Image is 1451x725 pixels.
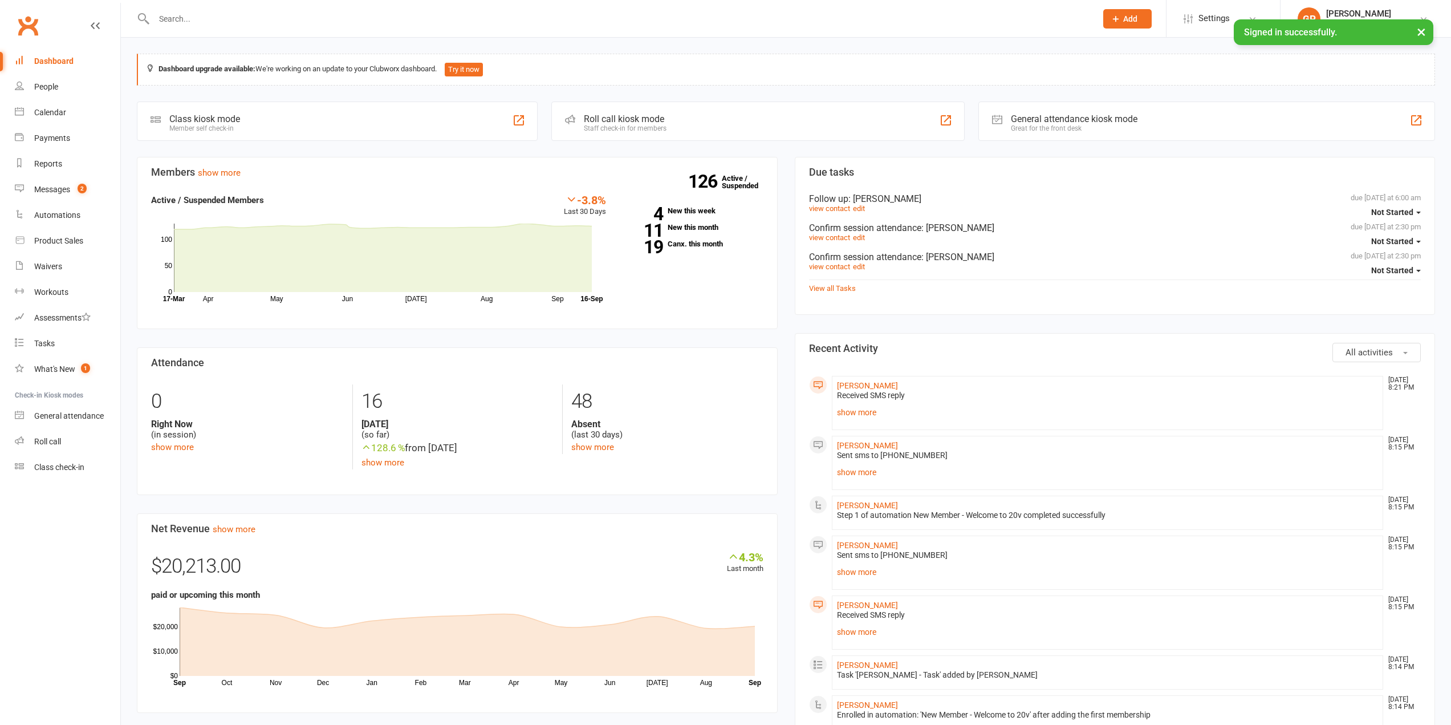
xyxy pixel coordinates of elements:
[169,124,240,132] div: Member self check-in
[34,236,83,245] div: Product Sales
[137,54,1435,86] div: We're working on an update to your Clubworx dashboard.
[1371,237,1413,246] span: Not Started
[34,210,80,220] div: Automations
[34,437,61,446] div: Roll call
[837,624,1379,640] a: show more
[688,173,722,190] strong: 126
[809,193,1421,204] div: Follow up
[722,166,772,198] a: 126Active / Suspended
[158,64,255,73] strong: Dashboard upgrade available:
[34,364,75,374] div: What's New
[34,56,74,66] div: Dashboard
[361,440,554,456] div: from [DATE]
[809,284,856,293] a: View all Tasks
[1244,27,1337,38] span: Signed in successfully.
[1383,496,1420,511] time: [DATE] 8:15 PM
[809,204,850,213] a: view contact
[34,185,70,194] div: Messages
[1383,696,1420,711] time: [DATE] 8:14 PM
[15,280,120,305] a: Workouts
[15,331,120,357] a: Tasks
[571,442,614,452] a: show more
[809,343,1421,354] h3: Recent Activity
[1411,19,1432,44] button: ×
[169,114,240,124] div: Class kiosk mode
[837,564,1379,580] a: show more
[361,457,404,468] a: show more
[14,11,42,40] a: Clubworx
[34,262,62,271] div: Waivers
[623,205,663,222] strong: 4
[837,451,948,460] span: Sent sms to [PHONE_NUMBER]
[1332,343,1421,362] button: All activities
[151,167,763,178] h3: Members
[151,550,763,588] div: $20,213.00
[151,590,260,600] strong: paid or upcoming this month
[34,108,66,117] div: Calendar
[15,151,120,177] a: Reports
[15,74,120,100] a: People
[921,252,994,262] span: : [PERSON_NAME]
[1383,536,1420,551] time: [DATE] 8:15 PM
[623,224,763,231] a: 11New this month
[584,124,666,132] div: Staff check-in for members
[1383,596,1420,611] time: [DATE] 8:15 PM
[1326,9,1391,19] div: [PERSON_NAME]
[15,429,120,455] a: Roll call
[571,419,763,440] div: (last 30 days)
[837,550,948,560] span: Sent sms to [PHONE_NUMBER]
[837,710,1379,720] div: Enrolled in automation: 'New Member - Welcome to 20v' after adding the first membership
[1383,656,1420,671] time: [DATE] 8:14 PM
[809,262,850,271] a: view contact
[1383,376,1420,391] time: [DATE] 8:21 PM
[1383,436,1420,451] time: [DATE] 8:15 PM
[727,550,763,563] div: 4.3%
[837,670,1379,680] div: Task '[PERSON_NAME] - Task' added by [PERSON_NAME]
[571,384,763,419] div: 48
[151,11,1088,27] input: Search...
[361,384,554,419] div: 16
[853,204,865,213] a: edit
[81,363,90,373] span: 1
[809,167,1421,178] h3: Due tasks
[623,240,763,248] a: 19Canx. this month
[1371,266,1413,275] span: Not Started
[1346,347,1393,358] span: All activities
[15,48,120,74] a: Dashboard
[809,222,1421,233] div: Confirm session attendance
[1326,19,1391,29] div: 20v Toorak
[151,419,344,430] strong: Right Now
[1371,202,1421,222] button: Not Started
[809,252,1421,262] div: Confirm session attendance
[34,133,70,143] div: Payments
[34,82,58,91] div: People
[1298,7,1320,30] div: GP
[623,222,663,239] strong: 11
[361,442,405,453] span: 128.6 %
[151,357,763,368] h3: Attendance
[1123,14,1137,23] span: Add
[15,202,120,228] a: Automations
[623,238,663,256] strong: 19
[34,287,68,297] div: Workouts
[853,233,865,242] a: edit
[837,661,898,670] a: [PERSON_NAME]
[445,63,483,76] button: Try it now
[809,233,850,242] a: view contact
[15,403,120,429] a: General attendance kiosk mode
[837,441,898,450] a: [PERSON_NAME]
[213,524,255,534] a: show more
[1371,208,1413,217] span: Not Started
[34,159,62,168] div: Reports
[34,339,55,348] div: Tasks
[1371,260,1421,281] button: Not Started
[1198,6,1230,31] span: Settings
[837,391,1379,400] div: Received SMS reply
[15,228,120,254] a: Product Sales
[151,384,344,419] div: 0
[151,195,264,205] strong: Active / Suspended Members
[727,550,763,575] div: Last month
[837,601,898,610] a: [PERSON_NAME]
[837,464,1379,480] a: show more
[837,610,1379,620] div: Received SMS reply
